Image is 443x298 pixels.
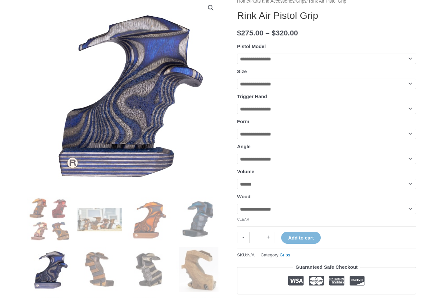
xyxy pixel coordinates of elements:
[27,247,72,292] img: Rink Air Pistol Grip - Image 5
[77,247,122,292] img: Rink Air Pistol Grip - Image 6
[280,253,290,257] a: Grips
[293,263,360,272] legend: Guaranteed Safe Checkout
[127,197,172,242] img: Rink Air Pistol Grip - Image 3
[77,197,122,242] img: Rink Air Pistol Grip - Image 2
[261,251,290,259] span: Category:
[205,2,217,14] a: View full-screen image gallery
[237,251,255,259] span: SKU:
[262,232,274,243] a: +
[237,29,241,37] span: $
[237,69,247,74] label: Size
[237,217,249,221] a: Clear options
[127,247,172,292] img: Rink Air Pistol Grip - Image 7
[237,119,249,124] label: Form
[249,232,262,243] input: Product quantity
[237,194,250,199] label: Wood
[176,247,221,292] img: Rink Air Pistol Grip - Image 8
[237,44,266,49] label: Pistol Model
[237,232,249,243] a: -
[271,29,276,37] span: $
[27,197,72,242] img: Rink Air Pistol Grip
[237,144,251,149] label: Angle
[271,29,298,37] bdi: 320.00
[281,232,320,244] button: Add to cart
[176,197,221,242] img: Rink Air Pistol Grip - Image 4
[237,94,267,99] label: Trigger Hand
[237,10,416,21] h1: Rink Air Pistol Grip
[266,29,270,37] span: –
[247,253,255,257] span: N/A
[237,29,263,37] bdi: 275.00
[237,169,254,174] label: Volume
